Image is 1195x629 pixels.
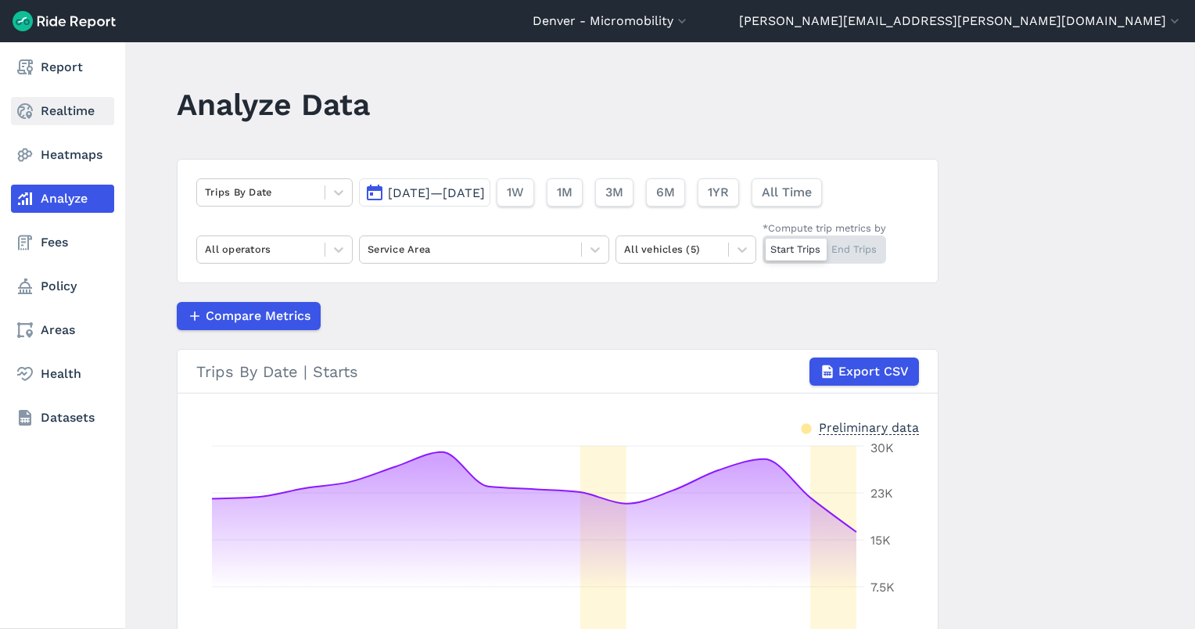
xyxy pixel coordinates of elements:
button: 1M [547,178,583,207]
tspan: 7.5K [870,580,895,595]
span: 3M [605,183,623,202]
span: [DATE]—[DATE] [388,185,485,200]
span: 1YR [708,183,729,202]
a: Health [11,360,114,388]
a: Heatmaps [11,141,114,169]
span: Compare Metrics [206,307,310,325]
a: Fees [11,228,114,257]
div: Preliminary data [819,419,919,435]
img: Ride Report [13,11,116,31]
button: 6M [646,178,685,207]
button: Denver - Micromobility [533,12,690,31]
button: All Time [752,178,822,207]
div: Trips By Date | Starts [196,358,919,386]
span: Export CSV [838,362,909,381]
a: Areas [11,316,114,344]
a: Report [11,53,114,81]
span: 6M [656,183,675,202]
span: 1W [507,183,524,202]
button: [DATE]—[DATE] [359,178,490,207]
a: Policy [11,272,114,300]
button: 1YR [698,178,739,207]
div: *Compute trip metrics by [763,221,886,235]
span: 1M [557,183,572,202]
button: [PERSON_NAME][EMAIL_ADDRESS][PERSON_NAME][DOMAIN_NAME] [739,12,1182,31]
span: All Time [762,183,812,202]
a: Realtime [11,97,114,125]
h1: Analyze Data [177,83,370,126]
a: Analyze [11,185,114,213]
button: 1W [497,178,534,207]
tspan: 23K [870,486,893,501]
tspan: 15K [870,533,891,548]
a: Datasets [11,404,114,432]
button: Compare Metrics [177,302,321,330]
button: 3M [595,178,633,207]
button: Export CSV [809,358,919,386]
tspan: 30K [870,440,894,455]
